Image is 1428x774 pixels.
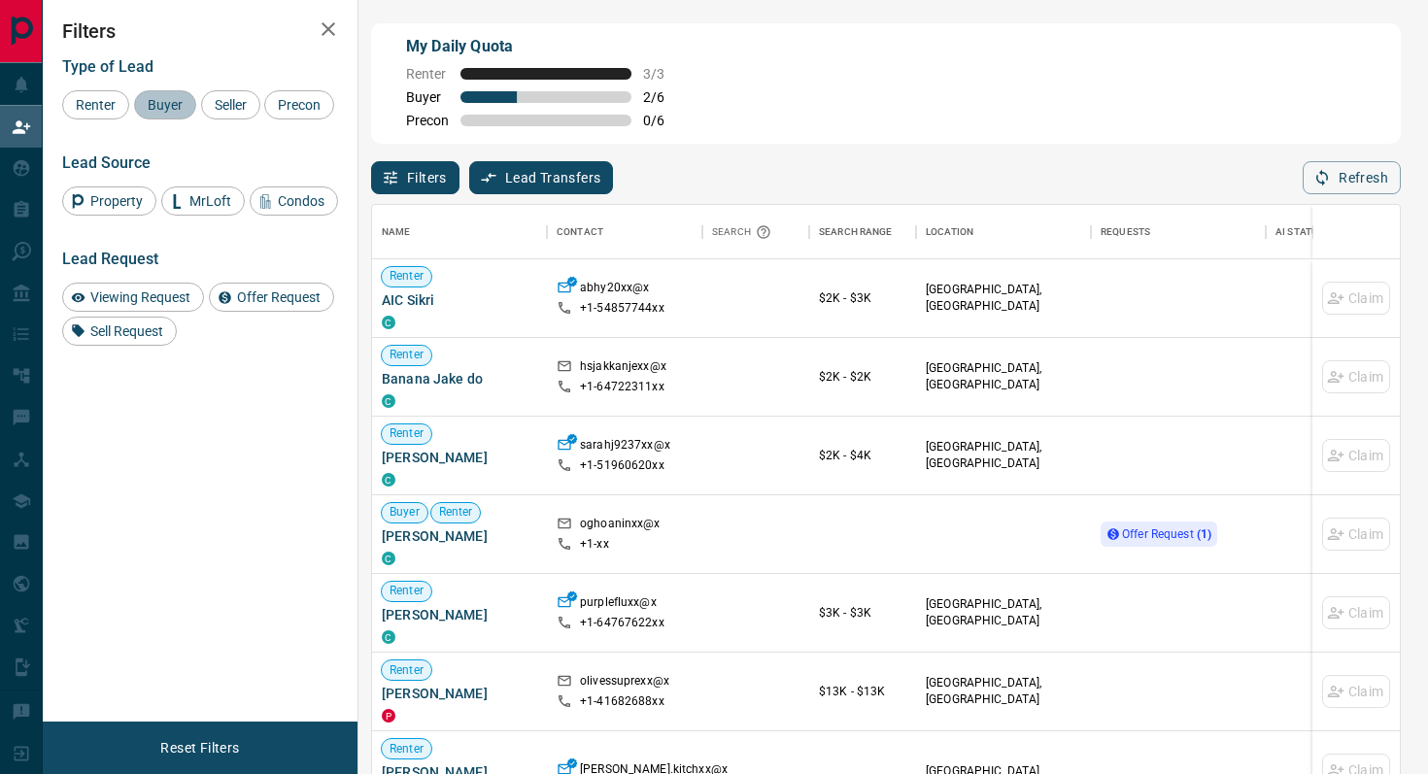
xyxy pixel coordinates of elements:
[431,504,481,521] span: Renter
[382,741,431,757] span: Renter
[1303,161,1401,194] button: Refresh
[580,437,670,457] p: sarahj9237xx@x
[382,583,431,599] span: Renter
[250,186,338,216] div: Condos
[580,300,664,317] p: +1- 54857744xx
[382,709,395,723] div: property.ca
[406,66,449,82] span: Renter
[161,186,245,216] div: MrLoft
[201,90,260,119] div: Seller
[382,205,411,259] div: Name
[1122,527,1211,541] span: Offer Request
[819,683,906,700] p: $13K - $13K
[580,615,664,631] p: +1- 64767622xx
[148,731,252,764] button: Reset Filters
[406,35,686,58] p: My Daily Quota
[62,153,151,172] span: Lead Source
[382,290,537,310] span: AIC Sikri
[819,604,906,622] p: $3K - $3K
[926,205,973,259] div: Location
[580,536,609,553] p: +1- xx
[1091,205,1266,259] div: Requests
[819,368,906,386] p: $2K - $2K
[69,97,122,113] span: Renter
[271,97,327,113] span: Precon
[382,662,431,679] span: Renter
[84,289,197,305] span: Viewing Request
[580,594,657,615] p: purplefluxx@x
[1275,205,1324,259] div: AI Status
[557,205,603,259] div: Contact
[926,360,1081,393] p: [GEOGRAPHIC_DATA], [GEOGRAPHIC_DATA]
[469,161,614,194] button: Lead Transfers
[819,447,906,464] p: $2K - $4K
[134,90,196,119] div: Buyer
[382,268,431,285] span: Renter
[580,516,661,536] p: oghoaninxx@x
[1101,205,1150,259] div: Requests
[62,186,156,216] div: Property
[62,19,338,43] h2: Filters
[926,439,1081,472] p: [GEOGRAPHIC_DATA], [GEOGRAPHIC_DATA]
[580,693,664,710] p: +1- 41682688xx
[62,283,204,312] div: Viewing Request
[926,675,1081,708] p: [GEOGRAPHIC_DATA], [GEOGRAPHIC_DATA]
[1101,522,1217,547] div: Offer Request (1)
[580,457,664,474] p: +1- 51960620xx
[84,193,150,209] span: Property
[547,205,702,259] div: Contact
[271,193,331,209] span: Condos
[382,473,395,487] div: condos.ca
[230,289,327,305] span: Offer Request
[1197,527,1211,541] strong: ( 1 )
[382,448,537,467] span: [PERSON_NAME]
[712,205,776,259] div: Search
[643,89,686,105] span: 2 / 6
[62,90,129,119] div: Renter
[643,113,686,128] span: 0 / 6
[580,673,669,693] p: olivessuprexx@x
[382,630,395,644] div: condos.ca
[382,526,537,546] span: [PERSON_NAME]
[406,89,449,105] span: Buyer
[141,97,189,113] span: Buyer
[382,552,395,565] div: condos.ca
[183,193,238,209] span: MrLoft
[382,394,395,408] div: condos.ca
[382,684,537,703] span: [PERSON_NAME]
[62,317,177,346] div: Sell Request
[84,323,170,339] span: Sell Request
[208,97,254,113] span: Seller
[580,280,649,300] p: abhy20xx@x
[382,425,431,442] span: Renter
[382,316,395,329] div: condos.ca
[371,161,459,194] button: Filters
[809,205,916,259] div: Search Range
[382,605,537,624] span: [PERSON_NAME]
[382,504,427,521] span: Buyer
[372,205,547,259] div: Name
[264,90,334,119] div: Precon
[643,66,686,82] span: 3 / 3
[382,369,537,388] span: Banana Jake do
[916,205,1091,259] div: Location
[382,347,431,363] span: Renter
[406,113,449,128] span: Precon
[62,57,153,76] span: Type of Lead
[580,379,664,395] p: +1- 64722311xx
[209,283,334,312] div: Offer Request
[926,282,1081,315] p: [GEOGRAPHIC_DATA], [GEOGRAPHIC_DATA]
[819,289,906,307] p: $2K - $3K
[819,205,893,259] div: Search Range
[580,358,666,379] p: hsjakkanjexx@x
[926,596,1081,629] p: [GEOGRAPHIC_DATA], [GEOGRAPHIC_DATA]
[62,250,158,268] span: Lead Request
